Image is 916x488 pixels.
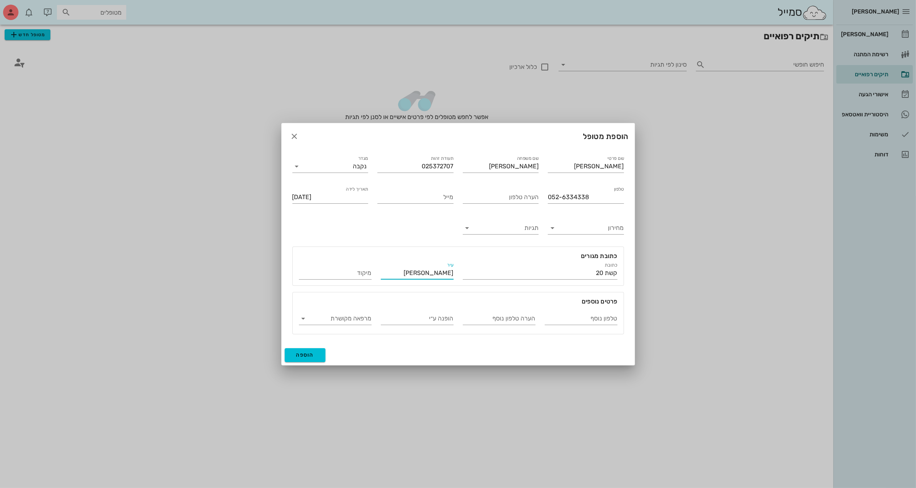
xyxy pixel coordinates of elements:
[293,292,624,306] div: פרטים נוספים
[292,160,369,173] div: מגדרנקבה
[282,123,635,149] div: הוספת מטופל
[517,156,539,161] label: שם משפחה
[463,222,539,234] div: תגיות
[430,156,453,161] label: תעודת זהות
[548,222,624,234] div: מחירון
[605,262,617,268] label: כתובת
[285,348,326,362] button: הוספה
[607,156,624,161] label: שם פרטי
[346,186,368,192] label: תאריך לידה
[358,156,368,161] label: מגדר
[447,262,454,268] label: עיר
[353,163,367,170] div: נקבה
[293,247,624,261] div: כתובת מגורים
[296,352,314,358] span: הוספה
[614,186,624,192] label: טלפון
